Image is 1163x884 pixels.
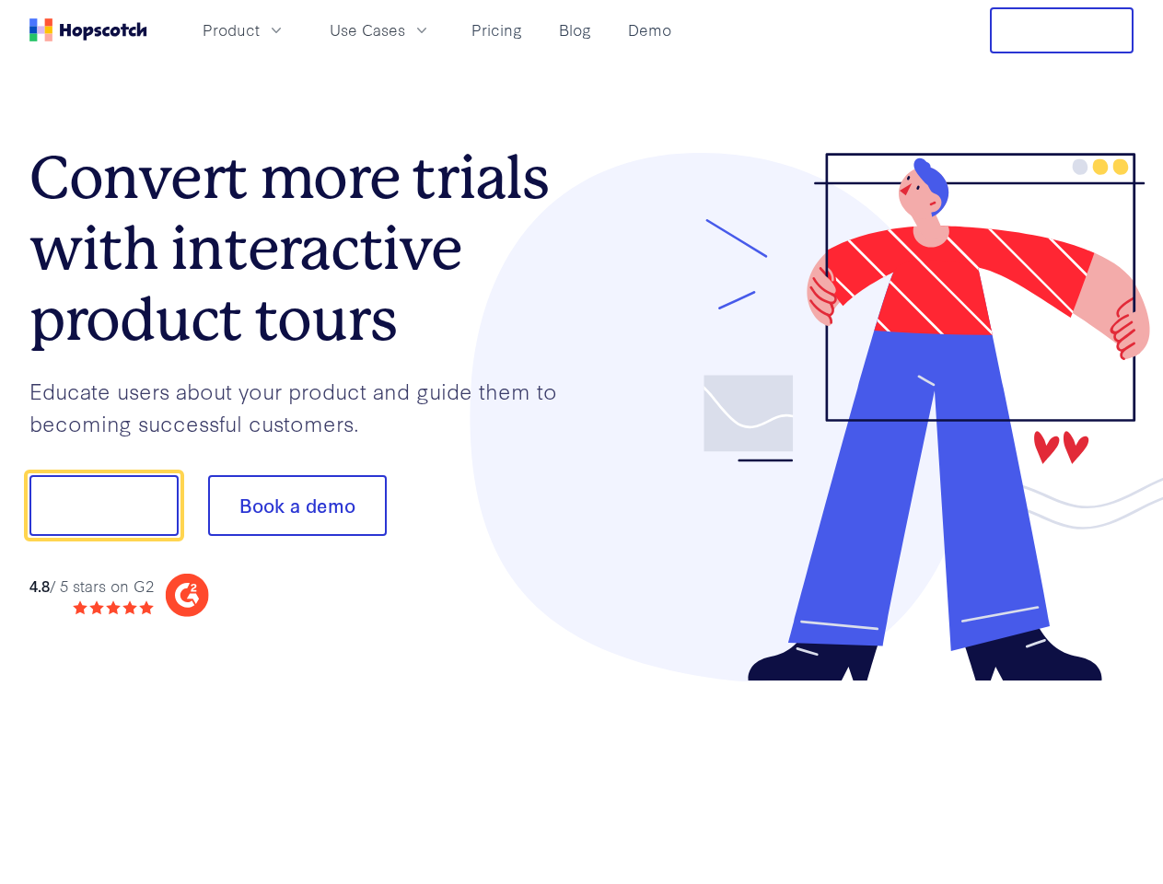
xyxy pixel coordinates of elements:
button: Use Cases [319,15,442,45]
span: Product [203,18,260,41]
strong: 4.8 [29,575,50,596]
button: Book a demo [208,475,387,536]
a: Pricing [464,15,529,45]
span: Use Cases [330,18,405,41]
button: Product [192,15,297,45]
button: Free Trial [990,7,1134,53]
button: Show me! [29,475,179,536]
h1: Convert more trials with interactive product tours [29,143,582,355]
a: Blog [552,15,599,45]
p: Educate users about your product and guide them to becoming successful customers. [29,375,582,438]
a: Home [29,18,147,41]
div: / 5 stars on G2 [29,575,154,598]
a: Demo [621,15,679,45]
